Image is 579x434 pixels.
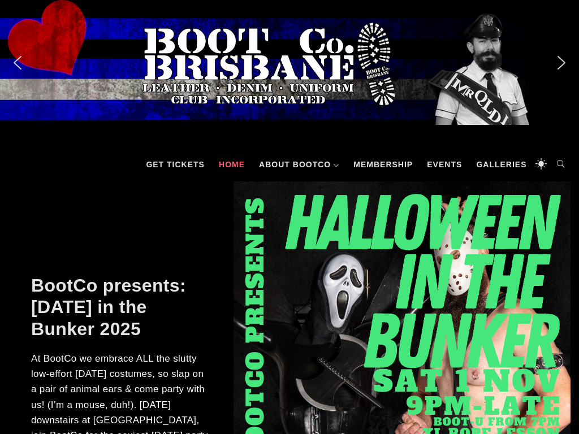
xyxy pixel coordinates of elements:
[140,147,210,181] a: GET TICKETS
[253,147,345,181] a: About BootCo
[8,54,27,72] img: previous arrow
[421,147,468,181] a: Events
[552,54,571,72] img: next arrow
[470,147,532,181] a: Galleries
[348,147,418,181] a: Membership
[213,147,250,181] a: Home
[31,275,186,339] a: BootCo presents: [DATE] in the Bunker 2025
